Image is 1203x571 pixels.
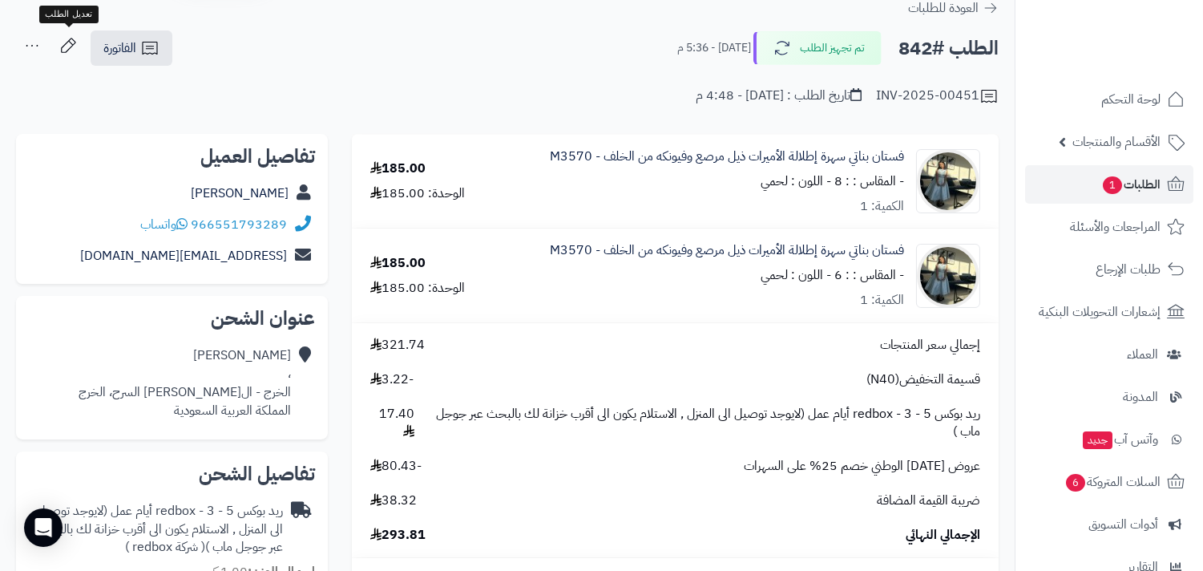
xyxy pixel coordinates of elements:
[370,492,417,510] span: 38.32
[1096,258,1161,281] span: طلبات الإرجاع
[370,336,425,354] span: 321.74
[125,537,205,557] span: ( شركة redbox )
[1025,463,1193,501] a: السلات المتروكة6
[1072,131,1161,153] span: الأقسام والمنتجات
[696,87,862,105] div: تاريخ الطلب : [DATE] - 4:48 م
[834,265,904,285] small: - المقاس : : 6
[191,215,287,234] a: 966551793289
[1025,420,1193,459] a: وآتس آبجديد
[1070,216,1161,238] span: المراجعات والأسئلة
[1123,386,1158,408] span: المدونة
[370,371,414,389] span: -3.22
[877,492,980,510] span: ضريبة القيمة المضافة
[29,502,283,557] div: ريد بوكس redbox - 3 - 5 أيام عمل (لايوجد توصيل الى المنزل , الاستلام يكون الى أقرب خزانة لك بالبح...
[1103,176,1122,194] span: 1
[370,279,465,298] div: الوحدة: 185.00
[1101,88,1161,111] span: لوحة التحكم
[550,241,904,260] a: فستان بناتي سهرة إطلالة الأميرات ذيل مرصع وفيونكه من الخلف - M3570
[1025,165,1193,204] a: الطلبات1
[370,160,426,178] div: 185.00
[1025,335,1193,374] a: العملاء
[79,346,291,419] div: [PERSON_NAME] ، الخرج - ال[PERSON_NAME] السرح، الخرج المملكة العربية السعودية
[29,309,315,328] h2: عنوان الشحن
[1025,293,1193,331] a: إشعارات التحويلات البنكية
[1101,173,1161,196] span: الطلبات
[1025,80,1193,119] a: لوحة التحكم
[191,184,289,203] a: [PERSON_NAME]
[1025,250,1193,289] a: طلبات الإرجاع
[370,526,426,545] span: 293.81
[761,172,831,191] small: - اللون : لحمي
[860,291,904,310] div: الكمية: 1
[1025,378,1193,416] a: المدونة
[677,40,751,56] small: [DATE] - 5:36 م
[1025,505,1193,544] a: أدوات التسويق
[1088,513,1158,536] span: أدوات التسويق
[29,147,315,166] h2: تفاصيل العميل
[1066,474,1085,492] span: 6
[834,172,904,191] small: - المقاس : : 8
[917,244,979,308] img: 1735658674-6cd737b1-bd20-447f-8dbe-aff1a3d9f627-90x90.jpeg
[91,30,172,66] a: الفاتورة
[370,184,465,203] div: الوحدة: 185.00
[744,457,980,476] span: عروض [DATE] الوطني خصم 25% على السهرات
[898,32,999,65] h2: الطلب #842
[430,405,980,442] span: ريد بوكس redbox - 3 - 5 أيام عمل (لايوجد توصيل الى المنزل , الاستلام يكون الى أقرب خزانة لك بالبح...
[39,6,99,23] div: تعديل الطلب
[753,31,882,65] button: تم تجهيز الطلب
[370,457,422,476] span: -80.43
[24,508,63,547] div: Open Intercom Messenger
[1064,471,1161,493] span: السلات المتروكة
[761,265,831,285] small: - اللون : لحمي
[140,215,188,234] a: واتساب
[29,464,315,484] h2: تفاصيل الشحن
[866,371,980,389] span: قسيمة التخفيض(N40)
[880,336,980,354] span: إجمالي سعر المنتجات
[370,254,426,273] div: 185.00
[1094,45,1188,79] img: logo-2.png
[1039,301,1161,323] span: إشعارات التحويلات البنكية
[370,405,414,442] span: 17.40
[80,246,287,265] a: [EMAIL_ADDRESS][DOMAIN_NAME]
[550,148,904,166] a: فستان بناتي سهرة إطلالة الأميرات ذيل مرصع وفيونكه من الخلف - M3570
[1081,428,1158,451] span: وآتس آب
[917,149,979,213] img: 1735658674-6cd737b1-bd20-447f-8dbe-aff1a3d9f627-90x90.jpeg
[1025,208,1193,246] a: المراجعات والأسئلة
[1083,431,1112,449] span: جديد
[906,526,980,545] span: الإجمالي النهائي
[1127,343,1158,366] span: العملاء
[103,38,136,58] span: الفاتورة
[876,87,999,106] div: INV-2025-00451
[860,197,904,216] div: الكمية: 1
